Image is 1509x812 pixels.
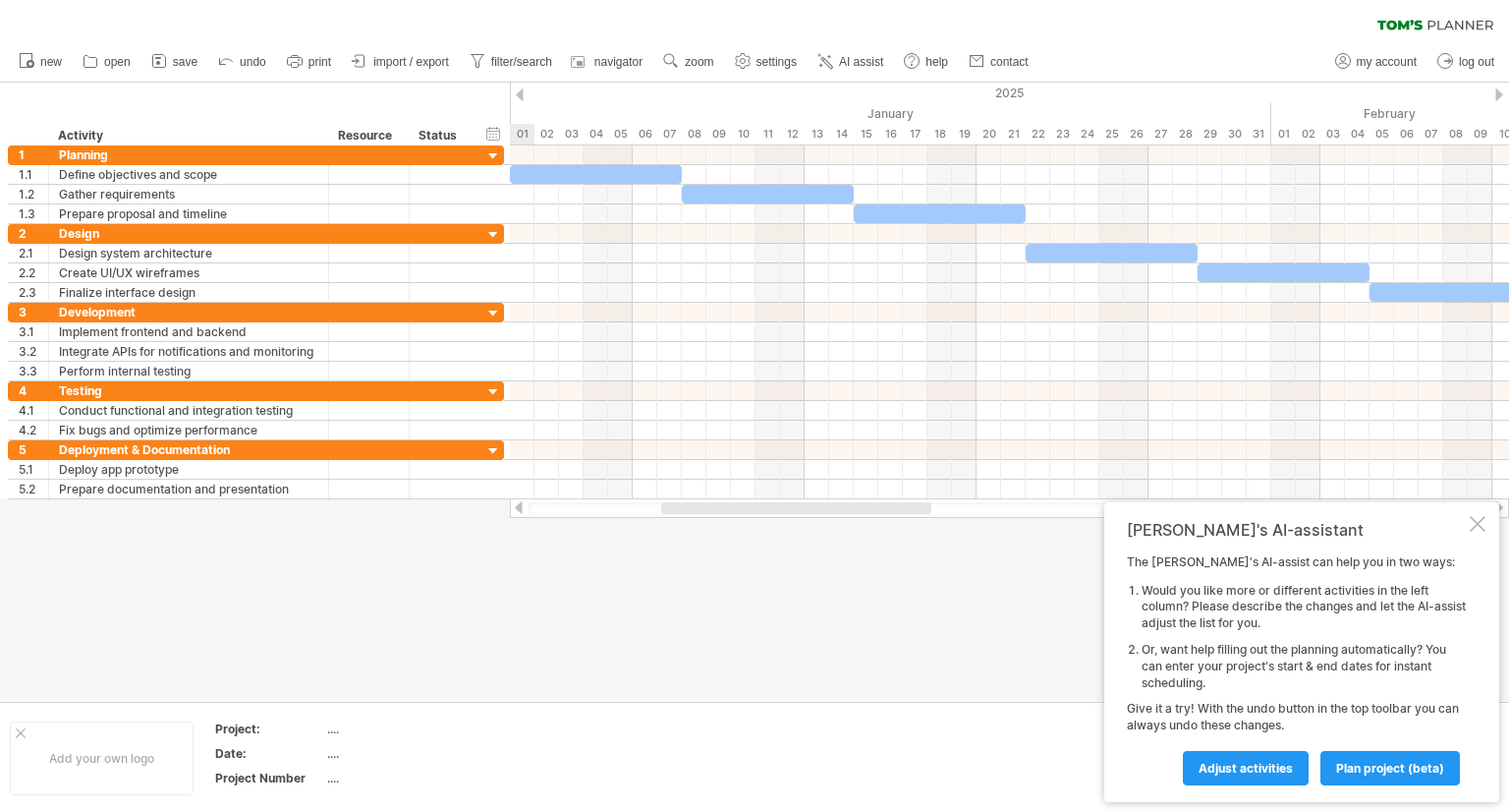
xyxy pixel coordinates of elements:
div: 4.2 [19,421,48,439]
div: Sunday, 19 January 2025 [952,124,977,145]
div: Gather requirements [59,185,318,203]
div: 4 [19,381,48,400]
div: Friday, 17 January 2025 [903,124,927,145]
span: undo [240,55,266,69]
div: .... [327,745,492,762]
div: Thursday, 30 January 2025 [1222,124,1247,145]
div: Sunday, 2 February 2025 [1296,124,1320,145]
div: Monday, 27 January 2025 [1148,124,1173,145]
div: Conduct functional and integration testing [59,401,318,420]
div: Tuesday, 4 February 2025 [1345,124,1369,145]
div: Tuesday, 7 January 2025 [657,124,682,145]
a: new [14,49,68,75]
span: help [925,55,948,69]
span: filter/search [491,55,552,69]
div: Wednesday, 5 February 2025 [1369,124,1394,145]
div: Define objectives and scope [59,165,318,184]
div: Development [59,303,318,321]
div: Monday, 20 January 2025 [977,124,1001,145]
div: Friday, 31 January 2025 [1247,124,1271,145]
div: Deploy app prototype [59,460,318,479]
div: Status [419,126,462,145]
div: Thursday, 9 January 2025 [706,124,731,145]
span: Adjust activities [1199,761,1293,776]
a: settings [730,49,803,75]
div: Monday, 6 January 2025 [633,124,657,145]
div: Thursday, 16 January 2025 [878,124,903,145]
div: Friday, 3 January 2025 [559,124,584,145]
span: log out [1459,55,1494,69]
div: The [PERSON_NAME]'s AI-assist can help you in two ways: Give it a try! With the undo button in th... [1127,554,1466,784]
div: Prepare documentation and presentation [59,480,318,498]
div: 2.2 [19,263,48,282]
div: Tuesday, 14 January 2025 [829,124,854,145]
div: Prepare proposal and timeline [59,204,318,223]
div: Activity [58,126,317,145]
div: 2.1 [19,244,48,262]
a: contact [964,49,1034,75]
div: .... [327,770,492,786]
div: 2.3 [19,283,48,302]
div: Friday, 24 January 2025 [1075,124,1099,145]
div: Design [59,224,318,243]
div: Saturday, 8 February 2025 [1443,124,1468,145]
div: Planning [59,145,318,164]
a: filter/search [465,49,558,75]
div: 5 [19,440,48,459]
div: Project: [215,721,323,737]
div: Finalize interface design [59,283,318,302]
div: Wednesday, 15 January 2025 [854,124,878,145]
div: Sunday, 5 January 2025 [608,124,633,145]
div: Tuesday, 28 January 2025 [1173,124,1198,145]
span: zoom [685,55,713,69]
div: Sunday, 12 January 2025 [780,124,805,145]
span: save [173,55,197,69]
div: Wednesday, 29 January 2025 [1198,124,1222,145]
div: Saturday, 11 January 2025 [755,124,780,145]
span: AI assist [839,55,883,69]
div: Project Number [215,770,323,786]
div: Sunday, 26 January 2025 [1124,124,1148,145]
div: Tuesday, 21 January 2025 [1001,124,1026,145]
div: 5.1 [19,460,48,479]
div: .... [327,721,492,737]
a: navigator [568,49,648,75]
span: settings [756,55,797,69]
div: Thursday, 2 January 2025 [534,124,559,145]
div: Thursday, 23 January 2025 [1050,124,1075,145]
a: import / export [347,49,455,75]
div: Friday, 7 February 2025 [1419,124,1443,145]
div: Saturday, 25 January 2025 [1099,124,1124,145]
span: my account [1357,55,1417,69]
div: Friday, 10 January 2025 [731,124,755,145]
a: open [78,49,137,75]
div: Design system architecture [59,244,318,262]
a: my account [1330,49,1423,75]
div: Saturday, 4 January 2025 [584,124,608,145]
div: 3.2 [19,342,48,361]
div: 3 [19,303,48,321]
div: Wednesday, 1 January 2025 [510,124,534,145]
div: Integrate APIs for notifications and monitoring [59,342,318,361]
a: help [899,49,954,75]
span: navigator [594,55,643,69]
a: AI assist [812,49,889,75]
div: 4.1 [19,401,48,420]
a: print [282,49,337,75]
span: contact [990,55,1029,69]
a: plan project (beta) [1320,751,1460,785]
div: Fix bugs and optimize performance [59,421,318,439]
div: Testing [59,381,318,400]
div: 3.3 [19,362,48,380]
span: import / export [373,55,449,69]
div: January 2025 [510,103,1271,124]
div: Perform internal testing [59,362,318,380]
div: 2 [19,224,48,243]
div: Wednesday, 8 January 2025 [682,124,706,145]
div: Implement frontend and backend [59,322,318,341]
a: zoom [658,49,719,75]
div: Deployment & Documentation [59,440,318,459]
div: Saturday, 18 January 2025 [927,124,952,145]
a: save [146,49,203,75]
div: 5.2 [19,480,48,498]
